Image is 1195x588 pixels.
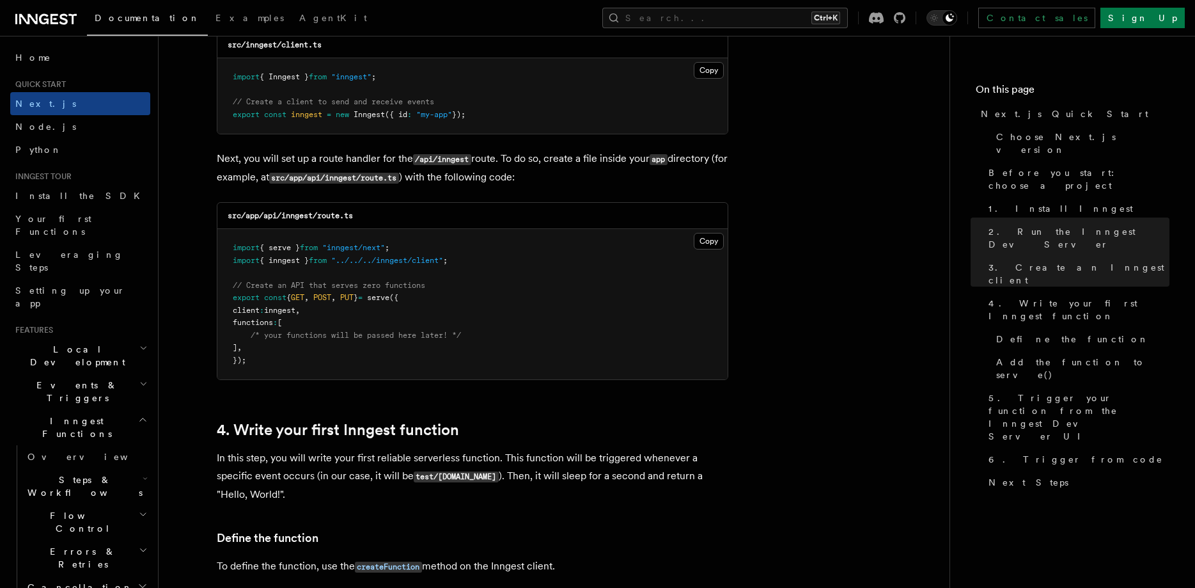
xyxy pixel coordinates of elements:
[978,8,1095,28] a: Contact sales
[988,202,1133,215] span: 1. Install Inngest
[983,292,1169,328] a: 4. Write your first Inngest function
[10,92,150,115] a: Next.js
[22,445,150,468] a: Overview
[988,392,1169,443] span: 5. Trigger your function from the Inngest Dev Server UI
[233,243,260,252] span: import
[1100,8,1185,28] a: Sign Up
[15,51,51,64] span: Home
[208,4,292,35] a: Examples
[650,154,668,165] code: app
[233,281,425,290] span: // Create an API that serves zero functions
[355,560,422,572] a: createFunction
[10,409,150,445] button: Inngest Functions
[233,343,237,352] span: ]
[694,62,724,79] button: Copy
[233,256,260,265] span: import
[10,138,150,161] a: Python
[217,421,459,439] a: 4. Write your first Inngest function
[414,472,499,482] code: test/[DOMAIN_NAME]
[269,173,399,184] code: src/app/api/inngest/route.ts
[694,233,724,250] button: Copy
[233,318,273,327] span: functions
[15,122,76,132] span: Node.js
[217,449,728,504] p: In this step, you will write your first reliable serverless function. This function will be trigg...
[217,557,728,576] p: To define the function, use the method on the Inngest client.
[15,250,123,273] span: Leveraging Steps
[260,72,309,81] span: { Inngest }
[976,82,1169,102] h4: On this page
[336,110,349,119] span: new
[991,351,1169,386] a: Add the function to serve()
[10,243,150,279] a: Leveraging Steps
[413,154,471,165] code: /api/inngest
[10,115,150,138] a: Node.js
[260,243,300,252] span: { serve }
[416,110,452,119] span: "my-app"
[407,110,412,119] span: :
[988,225,1169,251] span: 2. Run the Inngest Dev Server
[233,356,246,365] span: });
[996,356,1169,381] span: Add the function to serve()
[991,328,1169,351] a: Define the function
[322,243,385,252] span: "inngest/next"
[260,256,309,265] span: { inngest }
[10,184,150,207] a: Install the SDK
[15,145,62,155] span: Python
[988,261,1169,287] span: 3. Create an Inngest client
[10,79,66,90] span: Quick start
[217,150,728,187] p: Next, you will set up a route handler for the route. To do so, create a file inside your director...
[10,207,150,243] a: Your first Functions
[10,171,72,182] span: Inngest tour
[983,256,1169,292] a: 3. Create an Inngest client
[233,306,260,315] span: client
[10,279,150,315] a: Setting up your app
[233,97,434,106] span: // Create a client to send and receive events
[452,110,465,119] span: });
[233,72,260,81] span: import
[983,386,1169,448] a: 5. Trigger your function from the Inngest Dev Server UI
[926,10,957,26] button: Toggle dark mode
[22,473,143,499] span: Steps & Workflows
[331,72,371,81] span: "inngest"
[327,110,331,119] span: =
[340,293,354,302] span: PUT
[95,13,200,23] span: Documentation
[286,293,291,302] span: {
[996,333,1149,346] span: Define the function
[313,293,331,302] span: POST
[983,161,1169,197] a: Before you start: choose a project
[264,293,286,302] span: const
[996,131,1169,156] span: Choose Next.js version
[22,545,139,571] span: Errors & Retries
[309,256,327,265] span: from
[215,13,284,23] span: Examples
[300,243,318,252] span: from
[228,40,322,49] code: src/inngest/client.ts
[983,220,1169,256] a: 2. Run the Inngest Dev Server
[291,293,304,302] span: GET
[988,297,1169,322] span: 4. Write your first Inngest function
[355,562,422,573] code: createFunction
[988,453,1163,466] span: 6. Trigger from code
[15,214,91,237] span: Your first Functions
[15,99,76,109] span: Next.js
[291,110,322,119] span: inngest
[443,256,448,265] span: ;
[27,452,159,462] span: Overview
[976,102,1169,125] a: Next.js Quick Start
[367,293,389,302] span: serve
[22,468,150,504] button: Steps & Workflows
[309,72,327,81] span: from
[260,306,264,315] span: :
[10,343,139,369] span: Local Development
[354,293,358,302] span: }
[10,325,53,335] span: Features
[988,476,1068,489] span: Next Steps
[371,72,376,81] span: ;
[22,509,139,535] span: Flow Control
[87,4,208,36] a: Documentation
[251,331,461,340] span: /* your functions will be passed here later! */
[22,540,150,576] button: Errors & Retries
[237,343,242,352] span: ,
[354,110,385,119] span: Inngest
